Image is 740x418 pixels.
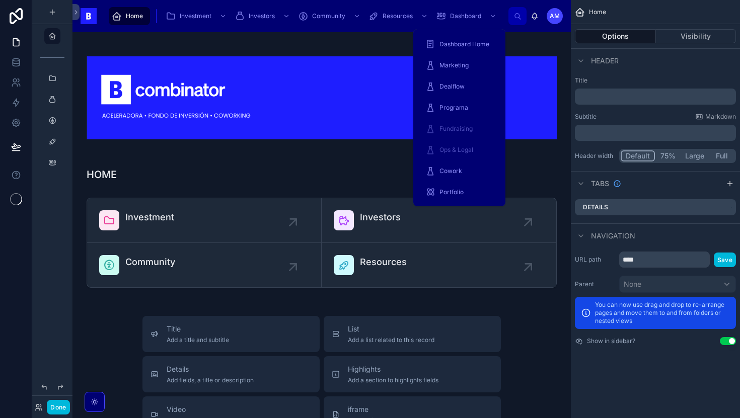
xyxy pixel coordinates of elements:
[419,162,499,180] a: Cowork
[419,56,499,74] a: Marketing
[365,7,433,25] a: Resources
[714,253,736,267] button: Save
[575,280,615,288] label: Parent
[126,12,143,20] span: Home
[439,125,473,133] span: Fundraising
[575,113,597,121] label: Subtitle
[439,40,489,48] span: Dashboard Home
[450,12,481,20] span: Dashboard
[419,99,499,117] a: Programa
[619,276,736,293] button: None
[695,113,736,121] a: Markdown
[383,12,413,20] span: Resources
[433,7,501,25] a: Dashboard
[312,12,345,20] span: Community
[295,7,365,25] a: Community
[348,336,434,344] span: Add a list related to this record
[109,7,150,25] a: Home
[681,150,709,161] button: Large
[419,120,499,138] a: Fundraising
[621,150,655,161] button: Default
[439,82,465,91] span: Dealflow
[439,188,464,196] span: Portfolio
[591,179,609,189] span: Tabs
[249,12,275,20] span: Investors
[595,301,730,325] p: You can now use drag and drop to re-arrange pages and move them to and from folders or nested views
[439,167,462,175] span: Cowork
[656,29,736,43] button: Visibility
[348,324,434,334] span: List
[583,203,608,211] label: Details
[419,183,499,201] a: Portfolio
[324,356,501,392] button: HighlightsAdd a section to highlights fields
[575,152,615,160] label: Header width
[575,76,736,85] label: Title
[575,89,736,105] div: scrollable content
[163,7,232,25] a: Investment
[167,324,229,334] span: Title
[105,5,508,27] div: scrollable content
[575,29,656,43] button: Options
[705,113,736,121] span: Markdown
[439,104,468,112] span: Programa
[419,35,499,53] a: Dashboard Home
[575,125,736,141] div: scrollable content
[439,146,473,154] span: Ops & Legal
[348,376,438,384] span: Add a section to highlights fields
[589,8,606,16] span: Home
[587,337,635,345] label: Show in sidebar?
[439,61,469,69] span: Marketing
[167,336,229,344] span: Add a title and subtitle
[167,404,225,414] span: Video
[550,12,560,20] span: AM
[167,376,254,384] span: Add fields, a title or description
[324,316,501,352] button: ListAdd a list related to this record
[142,356,320,392] button: DetailsAdd fields, a title or description
[655,150,681,161] button: 75%
[591,231,635,241] span: Navigation
[81,8,97,24] img: App logo
[232,7,295,25] a: Investors
[624,279,641,289] span: None
[167,364,254,374] span: Details
[47,400,69,414] button: Done
[419,141,499,159] a: Ops & Legal
[575,256,615,264] label: URL path
[709,150,734,161] button: Full
[591,56,619,66] span: Header
[180,12,211,20] span: Investment
[348,404,409,414] span: iframe
[419,77,499,96] a: Dealflow
[348,364,438,374] span: Highlights
[142,316,320,352] button: TitleAdd a title and subtitle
